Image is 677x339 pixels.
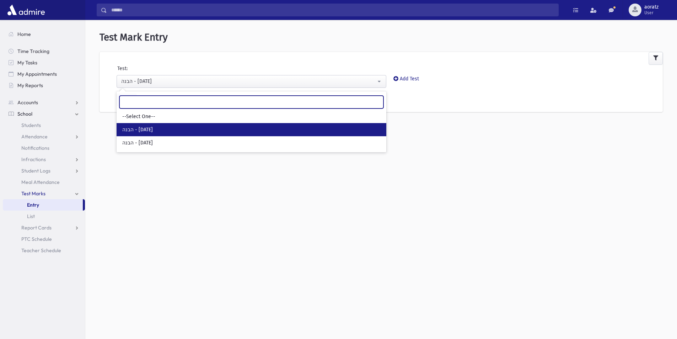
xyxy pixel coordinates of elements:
input: Search [107,4,558,16]
div: הבנה - [DATE] [121,78,376,85]
a: School [3,108,85,120]
span: Home [17,31,31,37]
span: User [644,10,659,16]
a: Report Cards [3,222,85,233]
a: Home [3,28,85,40]
span: הבנה - [DATE] [122,139,153,147]
span: --Select One-- [122,113,155,120]
img: AdmirePro [6,3,47,17]
a: Teacher Schedule [3,245,85,256]
span: Teacher Schedule [21,247,61,254]
span: Test Mark Entry [100,31,168,43]
a: Notifications [3,142,85,154]
a: Student Logs [3,165,85,176]
label: Test: [117,65,128,72]
a: Attendance [3,131,85,142]
a: Infractions [3,154,85,165]
span: List [27,213,35,219]
span: Accounts [17,99,38,106]
span: PTC Schedule [21,236,52,242]
a: Entry [3,199,83,211]
span: Infractions [21,156,46,163]
a: My Appointments [3,68,85,80]
a: Meal Attendance [3,176,85,188]
a: PTC Schedule [3,233,85,245]
a: List [3,211,85,222]
span: Student Logs [21,168,50,174]
span: School [17,111,32,117]
a: Students [3,120,85,131]
button: הבנה - 09/09/25 [117,75,386,88]
a: My Tasks [3,57,85,68]
span: Students [21,122,41,128]
a: Add Test [393,76,419,82]
span: Test Marks [21,190,45,197]
span: My Tasks [17,59,37,66]
span: Entry [27,202,39,208]
a: Test Marks [3,188,85,199]
a: Accounts [3,97,85,108]
span: Attendance [21,133,48,140]
span: Report Cards [21,224,52,231]
span: My Appointments [17,71,57,77]
span: Notifications [21,145,49,151]
span: aoratz [644,4,659,10]
a: My Reports [3,80,85,91]
span: Meal Attendance [21,179,60,185]
span: הבנה - [DATE] [122,126,153,133]
input: Search [119,96,383,108]
span: Time Tracking [17,48,49,54]
span: My Reports [17,82,43,89]
a: Time Tracking [3,46,85,57]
